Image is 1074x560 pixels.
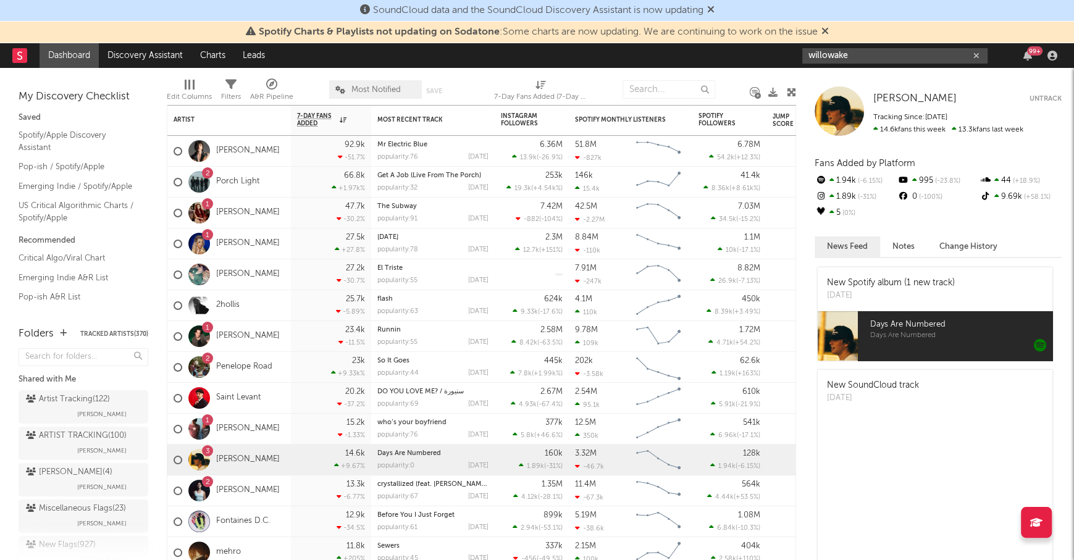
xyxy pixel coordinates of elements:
span: -67.4 % [539,401,561,408]
div: 1.1M [744,233,760,241]
div: -30.2 % [337,215,365,223]
span: 54.2k [717,154,734,161]
div: Miscellaneous Flags ( 23 ) [26,501,126,516]
div: ( ) [511,338,563,346]
span: +1.99k % [534,370,561,377]
div: 6.36M [540,141,563,149]
div: ( ) [515,246,563,254]
div: 92.9k [345,141,365,149]
span: -17.1 % [739,432,758,439]
div: 6.78M [737,141,760,149]
div: -5.89 % [336,307,365,316]
div: A&R Pipeline [250,90,293,104]
a: Mr Electric Blue [377,141,427,148]
div: 2.54M [575,388,597,396]
div: 51.8M [575,141,597,149]
span: 1.89k [527,463,544,470]
div: 109k [575,339,598,347]
div: My Discovery Checklist [19,90,148,104]
span: +18.9 % [1011,178,1040,185]
svg: Chart title [631,136,686,167]
div: 41.4k [740,172,760,180]
div: +1.97k % [332,184,365,192]
span: Fans Added by Platform [815,159,915,168]
div: popularity: 0 [377,462,414,469]
a: Artist Tracking(122)[PERSON_NAME] [19,390,148,424]
div: Filters [221,74,241,110]
span: -17.6 % [540,309,561,316]
div: 450k [742,295,760,303]
div: ( ) [711,215,760,223]
div: -2.27M [575,215,605,224]
div: -46.7k [575,462,604,470]
div: A&R Pipeline [250,74,293,110]
span: -31 % [546,463,561,470]
svg: Chart title [631,167,686,198]
span: Days Are Numbered [870,317,1052,332]
a: [PERSON_NAME](4)[PERSON_NAME] [19,463,148,496]
a: Pop-ish / Spotify/Apple [19,160,136,173]
div: Artist [174,116,266,123]
span: 8.36k [711,185,729,192]
button: Tracked Artists(370) [80,331,148,337]
span: Spotify Charts & Playlists not updating on Sodatone [259,27,500,37]
div: ( ) [703,184,760,192]
a: Dashboard [40,43,99,68]
div: 44 [980,173,1062,189]
span: -6.15 % [737,463,758,470]
div: [DATE] [468,432,489,438]
div: 23k [352,357,365,365]
div: 7.03M [738,203,760,211]
div: -1.33 % [338,431,365,439]
div: 25.7k [346,295,365,303]
span: -7.13 % [738,278,758,285]
div: [DATE] [468,215,489,222]
div: popularity: 55 [377,277,417,284]
div: 2.3M [545,233,563,241]
div: 9.69k [980,189,1062,205]
a: Pop-ish A&R List [19,290,136,304]
div: ( ) [718,246,760,254]
a: [PERSON_NAME] [216,146,280,156]
span: 34.5k [719,216,736,223]
a: Emerging Indie A&R List [19,271,136,285]
div: Recommended [19,233,148,248]
button: Change History [927,236,1010,257]
div: 5 [815,205,897,221]
div: El Triste [377,265,489,272]
div: 80.7 [773,391,822,406]
div: ( ) [512,153,563,161]
span: 9.33k [521,309,538,316]
div: 253k [545,172,563,180]
span: 26.9k [718,278,736,285]
span: -21.9 % [737,401,758,408]
div: 82.3 [773,453,822,467]
span: -104 % [541,216,561,223]
div: ( ) [516,215,563,223]
div: 20.2k [345,388,365,396]
div: ( ) [710,277,760,285]
span: 5.91k [719,401,736,408]
div: Edit Columns [167,74,212,110]
div: [DATE] [468,462,489,469]
div: -30.7 % [337,277,365,285]
div: -827k [575,154,602,162]
div: So It Goes [377,357,489,364]
span: [PERSON_NAME] [77,480,127,495]
div: ( ) [506,184,563,192]
div: ( ) [513,431,563,439]
div: 146k [575,172,593,180]
div: popularity: 63 [377,308,418,315]
div: 1.72M [739,326,760,334]
div: 350k [575,432,598,440]
a: 2hollis [216,300,240,311]
span: 5.8k [521,432,534,439]
div: [DATE] [468,277,489,284]
a: [PERSON_NAME] [873,93,957,105]
div: ( ) [707,307,760,316]
div: -51.7 % [338,153,365,161]
span: [PERSON_NAME] [77,443,127,458]
span: +54.2 % [735,340,758,346]
a: Saint Levant [216,393,261,403]
span: 7.8k [518,370,532,377]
